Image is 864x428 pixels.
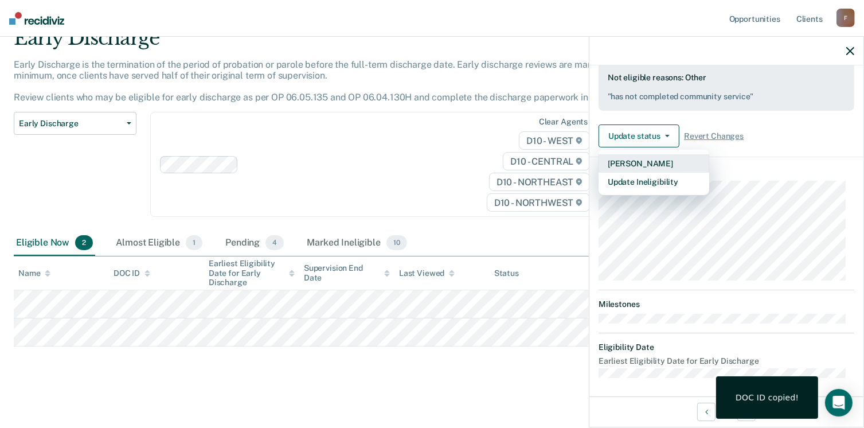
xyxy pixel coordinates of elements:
[489,173,590,191] span: D10 - NORTHEAST
[304,263,390,283] div: Supervision End Date
[697,403,716,421] button: Previous Opportunity
[825,389,853,417] div: Open Intercom Messenger
[14,59,630,103] p: Early Discharge is the termination of the period of probation or parole before the full-term disc...
[19,119,122,129] span: Early Discharge
[599,173,709,191] button: Update Ineligibility
[386,235,407,250] span: 10
[599,343,854,352] dt: Eligibility Date
[608,92,845,102] pre: " has not completed community service "
[9,12,64,25] img: Recidiviz
[539,117,588,127] div: Clear agents
[14,26,662,59] div: Early Discharge
[114,269,150,278] div: DOC ID
[589,396,863,427] div: 4 / 6
[736,392,799,403] div: DOC ID copied!
[599,299,854,309] dt: Milestones
[608,73,845,102] div: Not eligible reasons: Other
[114,231,205,256] div: Almost Eligible
[503,152,590,170] span: D10 - CENTRAL
[487,193,590,212] span: D10 - NORTHWEST
[186,235,202,250] span: 1
[265,235,284,250] span: 4
[684,131,744,141] span: Revert Changes
[223,231,286,256] div: Pending
[75,235,93,250] span: 2
[14,231,95,256] div: Eligible Now
[599,166,854,176] dt: Supervision
[599,124,679,147] button: Update status
[599,154,709,173] button: [PERSON_NAME]
[399,269,455,278] div: Last Viewed
[599,356,854,366] dt: Earliest Eligibility Date for Early Discharge
[836,9,855,27] div: F
[519,131,590,150] span: D10 - WEST
[494,269,519,278] div: Status
[304,231,409,256] div: Marked Ineligible
[18,269,50,278] div: Name
[209,259,295,287] div: Earliest Eligibility Date for Early Discharge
